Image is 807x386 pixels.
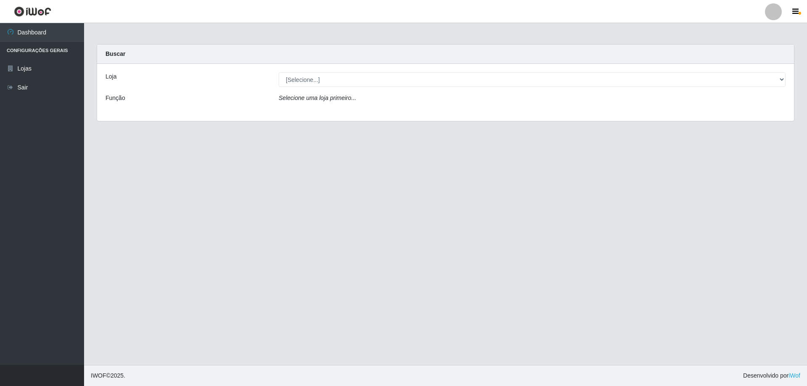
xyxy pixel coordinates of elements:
strong: Buscar [105,50,125,57]
span: Desenvolvido por [743,371,800,380]
span: © 2025 . [91,371,125,380]
label: Função [105,94,125,102]
span: IWOF [91,372,106,379]
img: CoreUI Logo [14,6,51,17]
label: Loja [105,72,116,81]
a: iWof [789,372,800,379]
i: Selecione uma loja primeiro... [279,95,356,101]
